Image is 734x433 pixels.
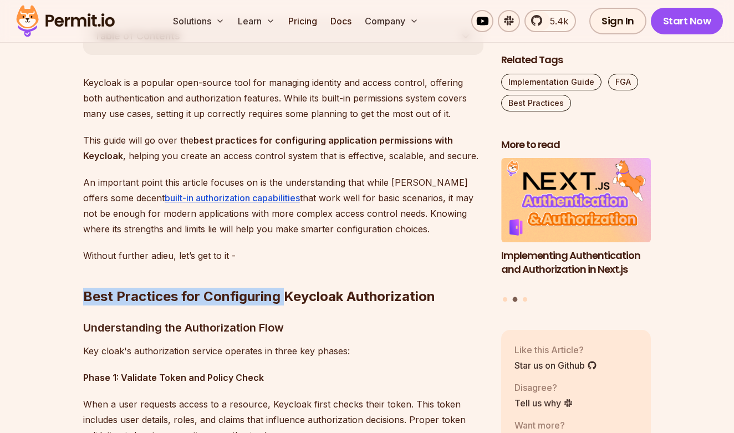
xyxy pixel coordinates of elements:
strong: best practices for configuring application permissions with Keycloak [83,135,453,161]
button: Go to slide 3 [523,297,527,302]
button: Solutions [169,10,229,32]
p: Like this Article? [514,343,597,356]
a: built-in authorization capabilities [165,192,300,203]
a: FGA [608,74,638,90]
h2: Related Tags [501,53,651,67]
a: Implementation Guide [501,74,602,90]
p: Keycloak is a popular open-source tool for managing identity and access control, offering both au... [83,75,483,121]
button: Go to slide 1 [503,297,507,302]
button: Company [360,10,423,32]
a: Best Practices [501,95,571,111]
strong: Phase 1: Validate Token and Policy Check [83,372,264,383]
h2: More to read [501,138,651,152]
h3: Implementing Authentication and Authorization in Next.js [501,249,651,277]
button: Learn [233,10,279,32]
img: Implementing Authentication and Authorization in Next.js [501,159,651,243]
li: 2 of 3 [501,159,651,291]
a: Star us on Github [514,359,597,372]
p: Want more? [514,419,601,432]
a: Pricing [284,10,322,32]
a: Implementing Authentication and Authorization in Next.jsImplementing Authentication and Authoriza... [501,159,651,291]
img: Permit logo [11,2,120,40]
p: Without further adieu, let’s get to it - [83,248,483,263]
h2: Best Practices for Configuring Keycloak Authorization [83,243,483,305]
span: 5.4k [543,14,568,28]
a: 5.4k [524,10,576,32]
a: Docs [326,10,356,32]
div: Posts [501,159,651,304]
a: Sign In [589,8,646,34]
p: This guide will go over the , helping you create an access control system that is effective, scal... [83,133,483,164]
p: Key cloak's authorization service operates in three key phases: [83,343,483,359]
button: Go to slide 2 [513,297,518,302]
p: Disagree? [514,381,573,394]
h3: Understanding the Authorization Flow [83,319,483,337]
a: Start Now [651,8,723,34]
a: Tell us why [514,396,573,410]
p: An important point this article focuses on is the understanding that while [PERSON_NAME] offers s... [83,175,483,237]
